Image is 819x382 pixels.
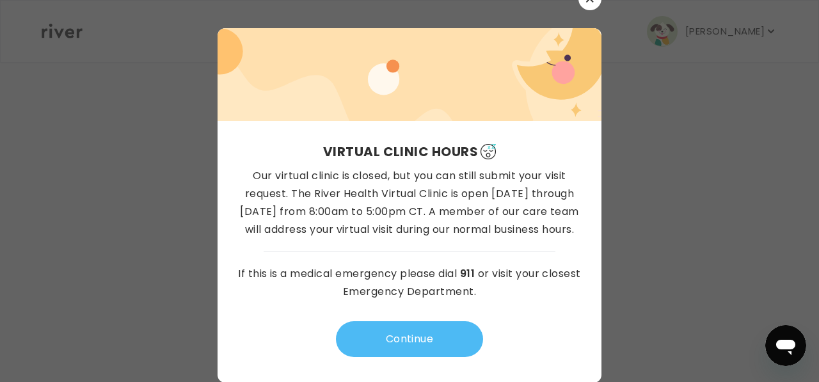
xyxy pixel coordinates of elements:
[765,325,806,366] iframe: Button to launch messaging window
[460,266,475,281] a: 911
[238,265,581,301] p: If this is a medical emergency please dial or visit your closest Emergency Department.
[238,167,581,239] p: Our virtual clinic is closed, but you can still submit your visit request. The River Health Virtu...
[336,321,483,357] button: Continue
[323,141,497,162] h3: Virtual Clinic Hours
